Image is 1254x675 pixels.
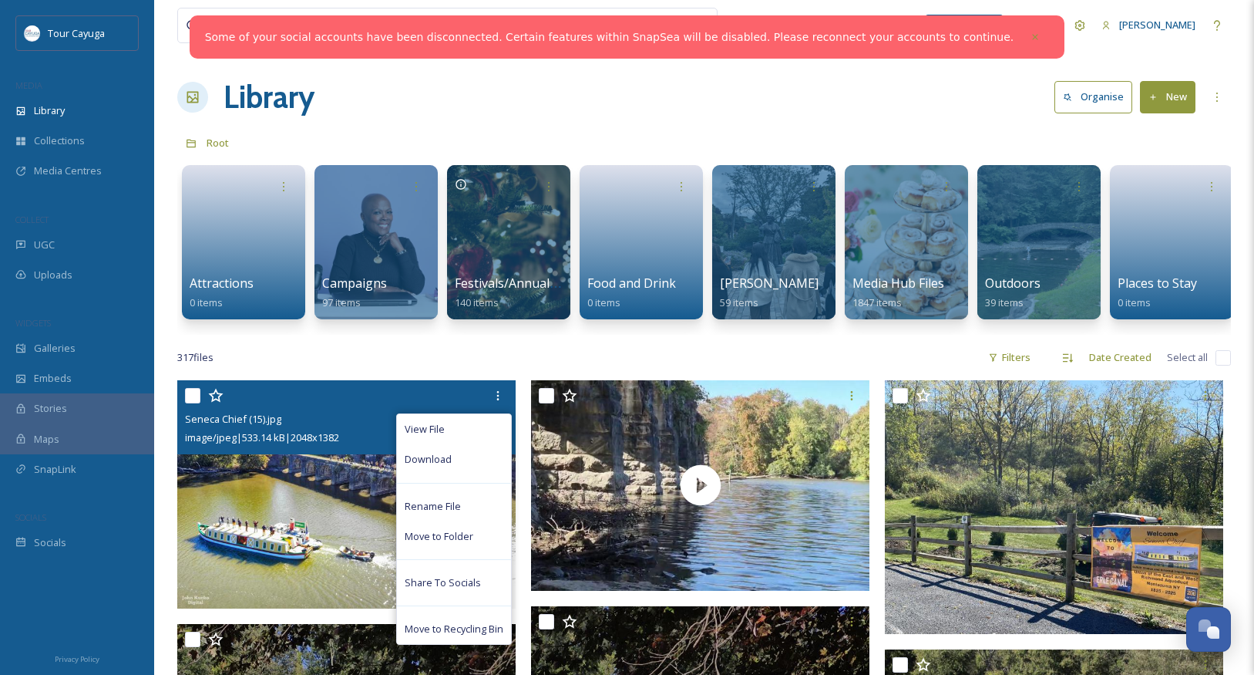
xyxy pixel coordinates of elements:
span: Food and Drink [587,275,676,292]
input: Search your library [213,8,591,42]
span: 59 items [720,295,758,309]
div: Filters [980,343,1038,373]
span: [PERSON_NAME] [1119,18,1195,32]
span: 0 items [587,295,620,309]
img: download.jpeg [25,25,40,41]
span: Select all [1167,350,1208,365]
span: Maps [34,432,59,447]
img: Seneca Chief (6).jpg [885,380,1223,634]
span: Privacy Policy [55,654,99,664]
span: Download [405,452,452,467]
span: Collections [34,133,85,148]
span: Root [207,136,229,150]
span: Move to Folder [405,529,473,544]
span: Socials [34,535,66,550]
span: Move to Recycling Bin [405,622,503,636]
button: Organise [1054,81,1132,113]
span: 0 items [190,295,223,309]
span: Outdoors [985,275,1041,292]
span: Seneca Chief (15).jpg [185,412,281,426]
span: 140 items [455,295,499,309]
div: Date Created [1081,343,1159,373]
span: MEDIA [15,79,42,91]
a: Festivals/Annual Events140 items [455,276,591,309]
span: [PERSON_NAME] [720,275,819,292]
span: View File [405,422,445,437]
span: 317 file s [177,350,213,365]
span: Share To Socials [405,575,481,590]
a: Library [224,74,314,120]
a: View all files [619,10,709,40]
button: Open Chat [1186,607,1231,652]
span: UGC [34,238,55,252]
a: Campaigns97 items [322,276,387,309]
a: [PERSON_NAME] [1094,10,1203,40]
span: 0 items [1118,295,1151,309]
span: Media Hub Files [852,275,944,292]
img: Seneca Chief (15).jpg [177,380,516,609]
span: SnapLink [34,462,76,477]
a: Root [207,133,229,152]
span: Campaigns [322,275,387,292]
span: Stories [34,401,67,416]
span: 39 items [985,295,1024,309]
span: Library [34,103,65,118]
span: SOCIALS [15,511,46,523]
span: Rename File [405,499,461,514]
span: Uploads [34,268,72,282]
a: Media Hub Files1847 items [852,276,944,309]
a: Some of your social accounts have been disconnected. Certain features within SnapSea will be disa... [205,29,1014,46]
a: [PERSON_NAME]59 items [720,276,819,309]
button: New [1140,81,1195,113]
span: 1847 items [852,295,902,309]
span: Embeds [34,371,72,386]
span: Attractions [190,275,254,292]
span: Festivals/Annual Events [455,275,591,292]
a: Places to Stay0 items [1118,276,1197,309]
span: Galleries [34,341,76,356]
span: Places to Stay [1118,275,1197,292]
a: Food and Drink0 items [587,276,676,309]
span: Tour Cayuga [48,26,105,40]
a: Privacy Policy [55,649,99,667]
span: COLLECT [15,214,49,225]
span: 97 items [322,295,361,309]
a: Attractions0 items [190,276,254,309]
img: thumbnail [531,380,869,590]
span: WIDGETS [15,317,51,329]
a: What's New [926,15,1003,36]
a: Outdoors39 items [985,276,1041,309]
span: image/jpeg | 533.14 kB | 2048 x 1382 [185,430,339,444]
span: Media Centres [34,164,102,178]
